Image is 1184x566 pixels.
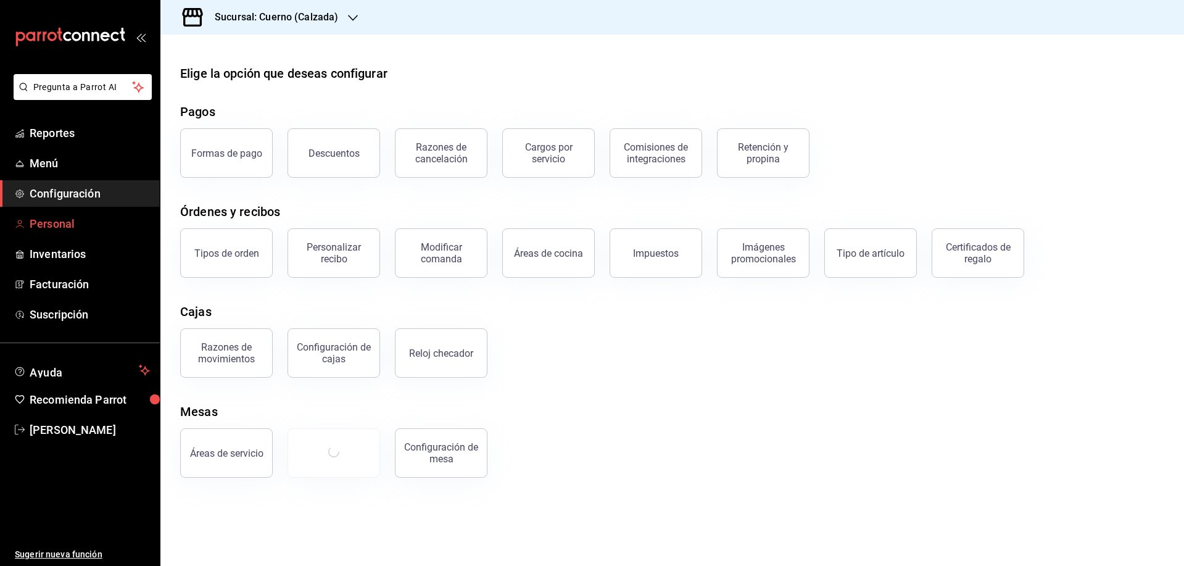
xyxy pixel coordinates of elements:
[395,328,487,378] button: Reloj checador
[180,402,218,421] div: Mesas
[502,228,595,278] button: Áreas de cocina
[717,128,809,178] button: Retención y propina
[188,341,265,365] div: Razones de movimientos
[180,202,280,221] div: Órdenes y recibos
[180,302,212,321] div: Cajas
[725,241,801,265] div: Imágenes promocionales
[9,89,152,102] a: Pregunta a Parrot AI
[403,141,479,165] div: Razones de cancelación
[837,248,905,259] div: Tipo de artículo
[30,125,150,141] span: Reportes
[30,422,150,438] span: [PERSON_NAME]
[610,128,702,178] button: Comisiones de integraciones
[33,81,133,94] span: Pregunta a Parrot AI
[510,141,587,165] div: Cargos por servicio
[136,32,146,42] button: open_drawer_menu
[296,241,372,265] div: Personalizar recibo
[30,363,134,378] span: Ayuda
[180,64,387,83] div: Elige la opción que deseas configurar
[717,228,809,278] button: Imágenes promocionales
[30,246,150,262] span: Inventarios
[15,548,150,561] span: Sugerir nueva función
[30,185,150,202] span: Configuración
[30,155,150,172] span: Menú
[288,128,380,178] button: Descuentos
[191,148,262,159] div: Formas de pago
[288,228,380,278] button: Personalizar recibo
[395,428,487,478] button: Configuración de mesa
[610,228,702,278] button: Impuestos
[940,241,1016,265] div: Certificados de regalo
[30,276,150,293] span: Facturación
[180,428,273,478] button: Áreas de servicio
[180,102,215,121] div: Pagos
[30,306,150,323] span: Suscripción
[180,128,273,178] button: Formas de pago
[932,228,1024,278] button: Certificados de regalo
[14,74,152,100] button: Pregunta a Parrot AI
[205,10,338,25] h3: Sucursal: Cuerno (Calzada)
[395,228,487,278] button: Modificar comanda
[502,128,595,178] button: Cargos por servicio
[725,141,801,165] div: Retención y propina
[288,328,380,378] button: Configuración de cajas
[403,241,479,265] div: Modificar comanda
[30,215,150,232] span: Personal
[194,248,259,259] div: Tipos de orden
[180,228,273,278] button: Tipos de orden
[514,248,583,259] div: Áreas de cocina
[824,228,917,278] button: Tipo de artículo
[403,441,479,465] div: Configuración de mesa
[409,348,473,359] div: Reloj checador
[618,141,694,165] div: Comisiones de integraciones
[296,341,372,365] div: Configuración de cajas
[633,248,679,259] div: Impuestos
[30,391,150,408] span: Recomienda Parrot
[308,148,360,159] div: Descuentos
[395,128,487,178] button: Razones de cancelación
[180,328,273,378] button: Razones de movimientos
[190,447,263,459] div: Áreas de servicio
